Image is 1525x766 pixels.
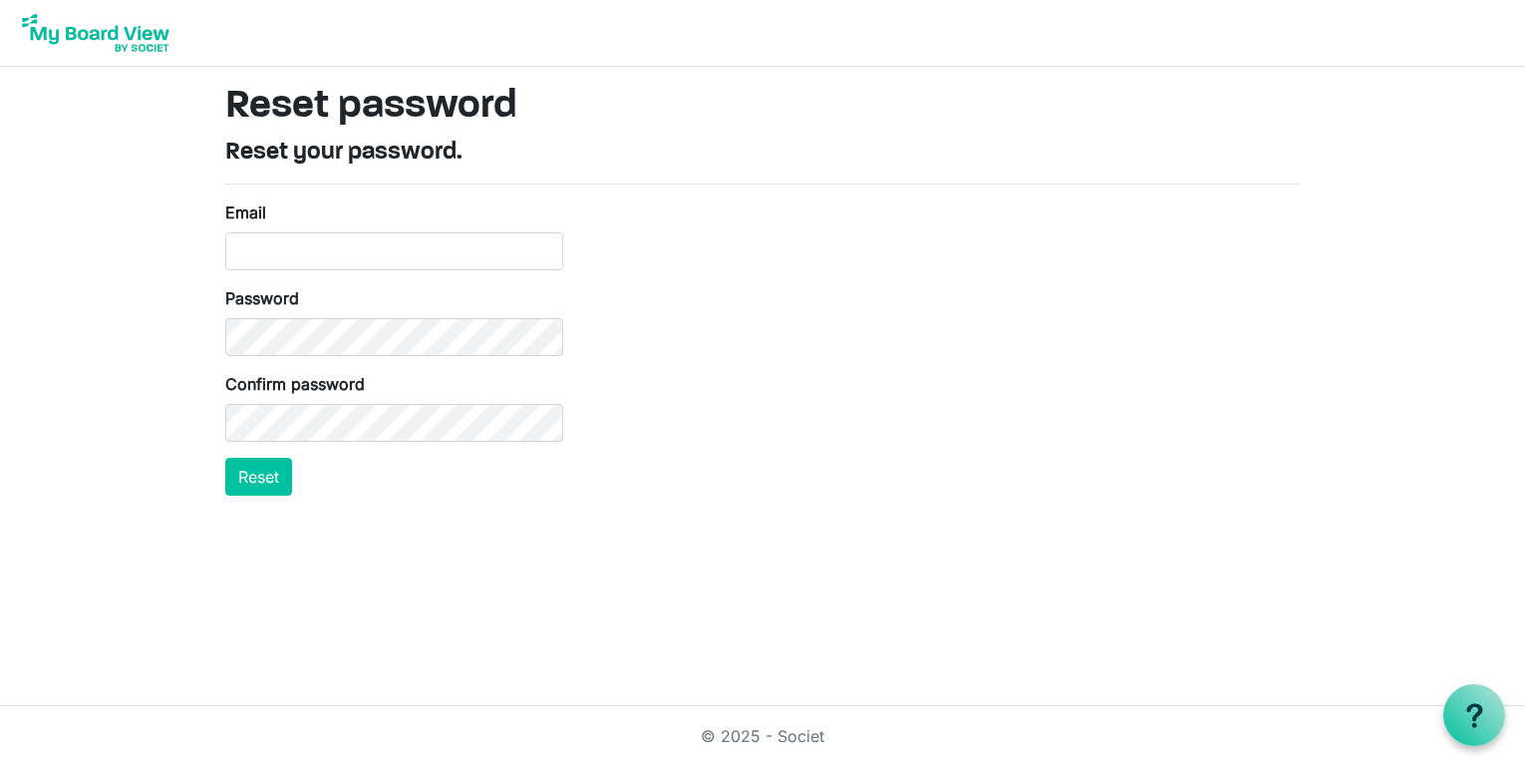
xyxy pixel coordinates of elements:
img: My Board View Logo [16,8,175,58]
a: © 2025 - Societ [701,726,824,746]
label: Confirm password [225,372,365,396]
label: Email [225,200,266,224]
h4: Reset your password. [225,139,1300,168]
h1: Reset password [225,83,1300,131]
button: Reset [225,458,292,496]
label: Password [225,286,299,310]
